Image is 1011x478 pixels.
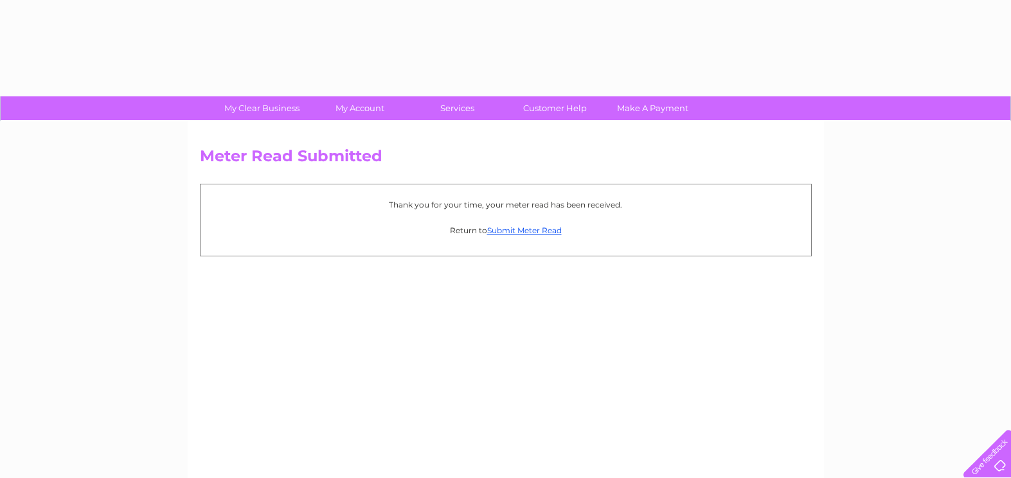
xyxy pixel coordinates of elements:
[209,96,315,120] a: My Clear Business
[207,224,805,236] p: Return to
[487,226,562,235] a: Submit Meter Read
[600,96,706,120] a: Make A Payment
[200,147,812,172] h2: Meter Read Submitted
[307,96,413,120] a: My Account
[502,96,608,120] a: Customer Help
[207,199,805,211] p: Thank you for your time, your meter read has been received.
[404,96,510,120] a: Services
